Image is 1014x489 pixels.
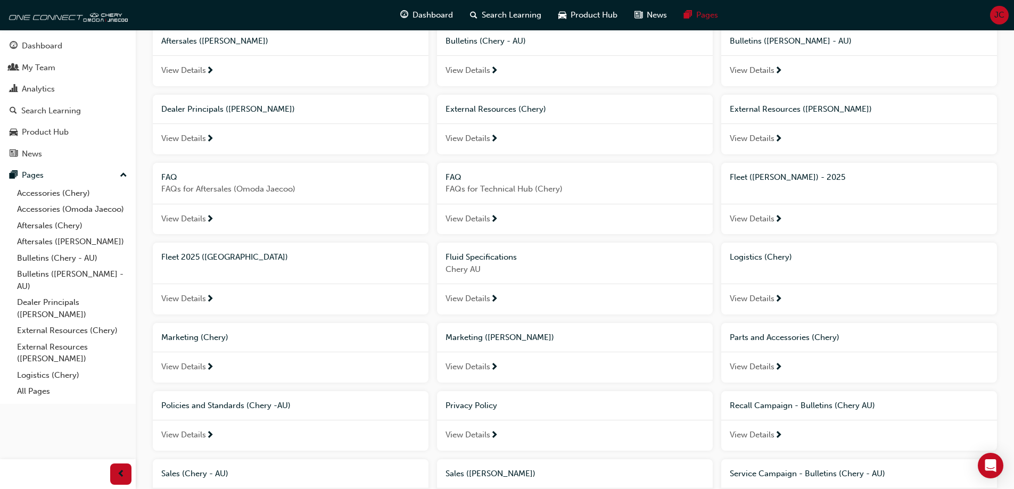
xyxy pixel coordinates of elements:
span: View Details [161,293,206,305]
span: pages-icon [684,9,692,22]
span: JC [994,9,1004,21]
span: next-icon [774,215,782,225]
a: search-iconSearch Learning [461,4,550,26]
span: news-icon [634,9,642,22]
a: Marketing (Chery)View Details [153,323,428,383]
a: Recall Campaign - Bulletins (Chery AU)View Details [721,391,997,451]
span: pages-icon [10,171,18,180]
span: Logistics (Chery) [730,252,792,262]
span: View Details [446,64,490,77]
div: My Team [22,62,55,74]
span: View Details [730,132,774,145]
span: guage-icon [400,9,408,22]
span: Aftersales ([PERSON_NAME]) [161,36,268,46]
span: View Details [446,293,490,305]
a: News [4,144,131,164]
span: next-icon [774,431,782,441]
a: Dealer Principals ([PERSON_NAME]) [13,294,131,322]
span: next-icon [490,363,498,372]
div: Product Hub [22,126,69,138]
a: Parts and Accessories (Chery)View Details [721,323,997,383]
span: next-icon [774,67,782,76]
span: next-icon [206,431,214,441]
span: Bulletins (Chery - AU) [446,36,526,46]
span: View Details [730,429,774,441]
div: Search Learning [21,105,81,117]
span: Fluid Specifications [446,252,517,262]
button: Pages [4,165,131,185]
span: Recall Campaign - Bulletins (Chery AU) [730,401,875,410]
a: FAQFAQs for Technical Hub (Chery)View Details [437,163,713,235]
div: Pages [22,169,44,181]
span: Policies and Standards (Chery -AU) [161,401,291,410]
span: next-icon [774,363,782,372]
span: Sales (Chery - AU) [161,469,228,478]
a: Fleet 2025 ([GEOGRAPHIC_DATA])View Details [153,243,428,314]
span: next-icon [490,215,498,225]
a: FAQFAQs for Aftersales (Omoda Jaecoo)View Details [153,163,428,235]
span: View Details [730,293,774,305]
span: View Details [446,429,490,441]
span: Search Learning [482,9,541,21]
a: Policies and Standards (Chery -AU)View Details [153,391,428,451]
span: View Details [730,213,774,225]
a: External Resources ([PERSON_NAME]) [13,339,131,367]
a: Analytics [4,79,131,99]
span: Chery AU [446,263,704,276]
a: All Pages [13,383,131,400]
span: Bulletins ([PERSON_NAME] - AU) [730,36,852,46]
span: Parts and Accessories (Chery) [730,333,839,342]
div: News [22,148,42,160]
a: Bulletins (Chery - AU) [13,250,131,267]
span: next-icon [206,215,214,225]
span: Dashboard [413,9,453,21]
span: car-icon [10,128,18,137]
span: FAQ [446,172,461,182]
span: Marketing ([PERSON_NAME]) [446,333,554,342]
span: View Details [161,361,206,373]
span: News [647,9,667,21]
span: Pages [696,9,718,21]
span: next-icon [490,431,498,441]
a: Bulletins (Chery - AU)View Details [437,27,713,86]
span: next-icon [490,295,498,304]
span: View Details [161,132,206,145]
span: View Details [446,361,490,373]
span: next-icon [206,135,214,144]
span: Product Hub [571,9,617,21]
span: View Details [161,64,206,77]
a: news-iconNews [626,4,675,26]
span: up-icon [120,169,127,183]
a: Aftersales ([PERSON_NAME]) [13,234,131,250]
a: External Resources (Chery)View Details [437,95,713,154]
span: Privacy Policy [446,401,497,410]
a: Aftersales (Chery) [13,218,131,234]
a: guage-iconDashboard [392,4,461,26]
span: External Resources (Chery) [446,104,546,114]
span: search-icon [10,106,17,116]
a: Aftersales ([PERSON_NAME])View Details [153,27,428,86]
span: next-icon [206,67,214,76]
a: Product Hub [4,122,131,142]
span: FAQ [161,172,177,182]
a: Fluid SpecificationsChery AUView Details [437,243,713,314]
span: guage-icon [10,42,18,51]
span: next-icon [490,135,498,144]
span: prev-icon [117,468,125,481]
span: View Details [161,429,206,441]
span: news-icon [10,150,18,159]
a: Fleet ([PERSON_NAME]) - 2025View Details [721,163,997,235]
a: Dashboard [4,36,131,56]
span: Fleet ([PERSON_NAME]) - 2025 [730,172,845,182]
a: Accessories (Chery) [13,185,131,202]
span: View Details [730,361,774,373]
button: DashboardMy TeamAnalyticsSearch LearningProduct HubNews [4,34,131,165]
span: search-icon [470,9,477,22]
span: Marketing (Chery) [161,333,228,342]
img: oneconnect [5,4,128,26]
span: next-icon [774,295,782,304]
a: Accessories (Omoda Jaecoo) [13,201,131,218]
span: Fleet 2025 ([GEOGRAPHIC_DATA]) [161,252,288,262]
a: My Team [4,58,131,78]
